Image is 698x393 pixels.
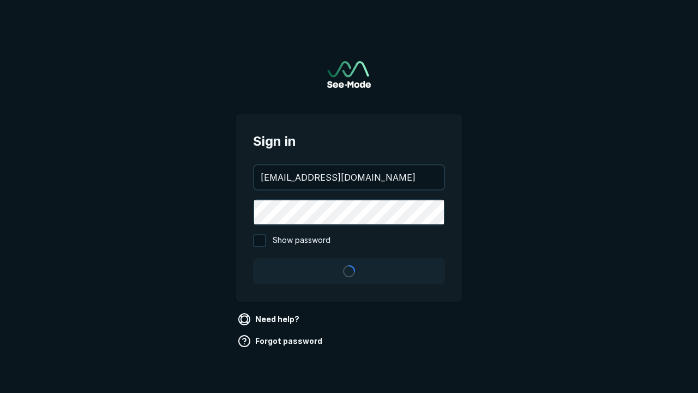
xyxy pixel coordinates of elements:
a: Need help? [236,311,304,328]
img: See-Mode Logo [327,61,371,88]
a: Go to sign in [327,61,371,88]
a: Forgot password [236,332,327,350]
span: Show password [273,234,330,247]
span: Sign in [253,132,445,151]
input: your@email.com [254,165,444,189]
